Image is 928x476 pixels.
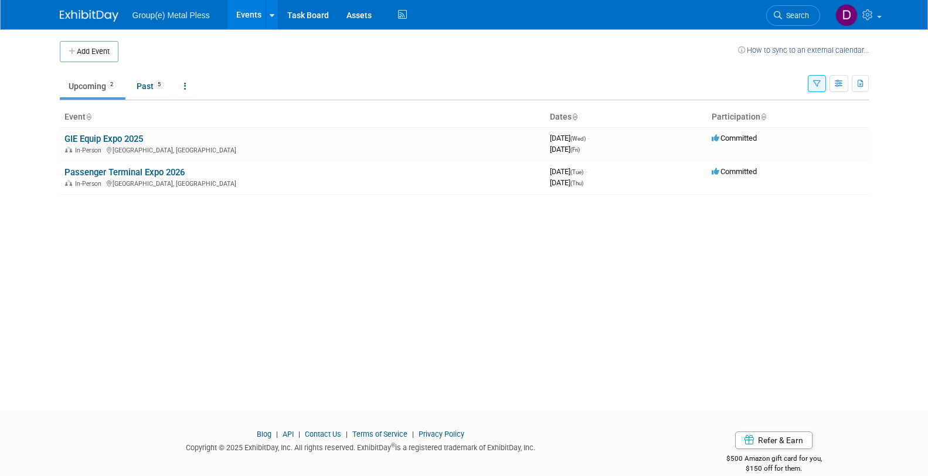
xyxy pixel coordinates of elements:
a: Search [766,5,820,26]
th: Participation [707,107,869,127]
div: [GEOGRAPHIC_DATA], [GEOGRAPHIC_DATA] [64,145,541,154]
span: (Fri) [570,147,580,153]
a: Sort by Start Date [572,112,577,121]
a: Passenger Terminal Expo 2026 [64,167,185,178]
a: Sort by Participation Type [760,112,766,121]
a: Sort by Event Name [86,112,91,121]
img: David CASTRO [835,4,858,26]
span: In-Person [75,147,105,154]
a: API [283,430,294,438]
span: | [409,430,417,438]
a: Refer & Earn [735,431,813,449]
span: Group(e) Metal Pless [132,11,210,20]
a: Blog [257,430,271,438]
span: Committed [712,134,757,142]
span: | [273,430,281,438]
th: Event [60,107,545,127]
img: In-Person Event [65,180,72,186]
sup: ® [391,442,395,448]
span: Committed [712,167,757,176]
span: Search [782,11,809,20]
a: GIE Equip Expo 2025 [64,134,143,144]
span: (Tue) [570,169,583,175]
a: Privacy Policy [419,430,464,438]
span: [DATE] [550,167,587,176]
span: [DATE] [550,178,583,187]
span: - [585,167,587,176]
span: 5 [154,80,164,89]
div: Copyright © 2025 ExhibitDay, Inc. All rights reserved. ExhibitDay is a registered trademark of Ex... [60,440,662,453]
img: ExhibitDay [60,10,118,22]
th: Dates [545,107,707,127]
span: | [343,430,351,438]
span: (Thu) [570,180,583,186]
a: How to sync to an external calendar... [738,46,869,55]
div: $500 Amazon gift card for you, [679,446,869,473]
div: [GEOGRAPHIC_DATA], [GEOGRAPHIC_DATA] [64,178,541,188]
a: Terms of Service [352,430,407,438]
a: Past5 [128,75,173,97]
a: Contact Us [305,430,341,438]
div: $150 off for them. [679,464,869,474]
span: | [295,430,303,438]
img: In-Person Event [65,147,72,152]
span: - [587,134,589,142]
a: Upcoming2 [60,75,125,97]
span: [DATE] [550,134,589,142]
span: [DATE] [550,145,580,154]
button: Add Event [60,41,118,62]
span: (Wed) [570,135,586,142]
span: 2 [107,80,117,89]
span: In-Person [75,180,105,188]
